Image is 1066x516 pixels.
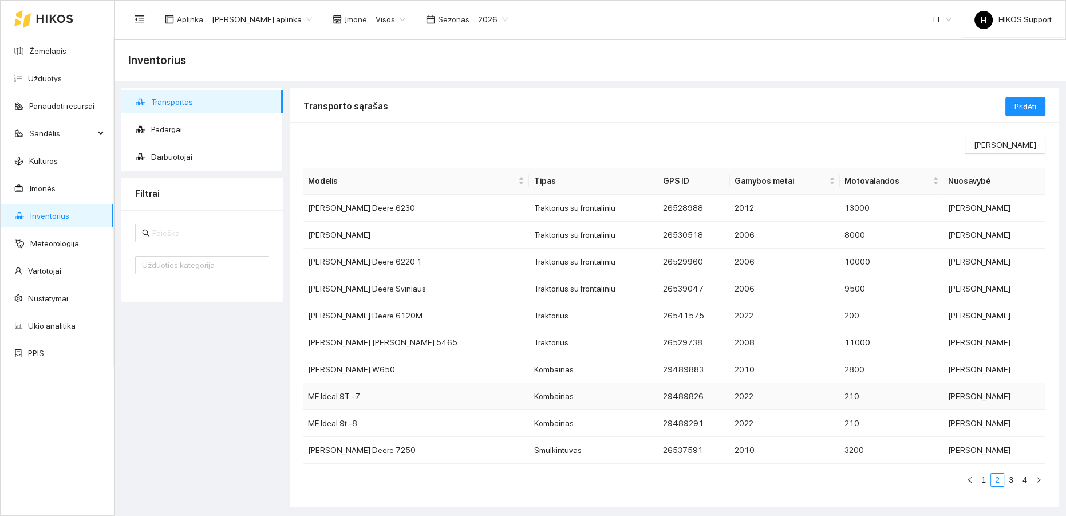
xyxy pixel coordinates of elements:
span: Motovalandos [844,175,930,187]
span: menu-fold [135,14,145,25]
td: [PERSON_NAME] Deere 6230 [303,195,529,222]
td: 29489883 [658,356,730,383]
td: Traktorius su frontaliniu [529,249,658,275]
span: Inventorius [128,51,186,69]
td: Kombainas [529,356,658,383]
th: Tipas [529,168,658,195]
td: [PERSON_NAME] [943,329,1045,356]
td: [PERSON_NAME] [943,383,1045,410]
td: [PERSON_NAME] [943,222,1045,249]
td: 2010 [730,356,840,383]
span: Sandėlis [29,122,94,145]
button: Pridėti [1005,97,1045,116]
td: Traktorius su frontaliniu [529,195,658,222]
span: layout [165,15,174,24]
td: [PERSON_NAME] Deere 7250 [303,437,529,464]
span: calendar [426,15,435,24]
td: Traktorius [529,329,658,356]
a: Ūkio analitika [28,321,76,330]
span: Edgaro Sudeikio aplinka [212,11,312,28]
span: Darbuotojai [151,145,274,168]
input: Paieška [152,227,262,239]
td: [PERSON_NAME] [943,302,1045,329]
a: Meteorologija [30,239,79,248]
td: [PERSON_NAME] W650 [303,356,529,383]
td: Kombainas [529,410,658,437]
button: left [963,473,977,487]
a: Įmonės [29,184,56,193]
td: 29489826 [658,383,730,410]
th: this column's title is Gamybos metai,this column is sortable [730,168,840,195]
td: [PERSON_NAME] [943,275,1045,302]
td: Traktorius su frontaliniu [529,222,658,249]
span: Transportas [151,90,274,113]
td: Smulkintuvas [529,437,658,464]
td: 29489291 [658,410,730,437]
th: this column's title is Modelis,this column is sortable [303,168,529,195]
td: [PERSON_NAME] Deere Sviniaus [303,275,529,302]
th: Nuosavybė [943,168,1045,195]
td: 2012 [730,195,840,222]
td: 2006 [730,249,840,275]
a: 3 [1005,474,1017,486]
td: [PERSON_NAME] [943,410,1045,437]
a: 1 [977,474,990,486]
td: 2022 [730,410,840,437]
td: [PERSON_NAME] Deere 6220 1 [303,249,529,275]
span: H [981,11,986,29]
td: 210 [840,410,943,437]
span: Gamybos metai [735,175,827,187]
a: Inventorius [30,211,69,220]
a: Užduotys [28,74,62,83]
td: 13000 [840,195,943,222]
td: Traktorius su frontaliniu [529,275,658,302]
a: 2 [991,474,1004,486]
td: 8000 [840,222,943,249]
li: Pirmyn [1032,473,1045,487]
td: 200 [840,302,943,329]
a: Panaudoti resursai [29,101,94,111]
td: [PERSON_NAME] Deere 6120M [303,302,529,329]
button: menu-fold [128,8,151,31]
span: shop [333,15,342,24]
span: HIKOS Support [974,15,1052,24]
button: [PERSON_NAME] [965,136,1045,154]
span: 2026 [478,11,508,28]
span: search [142,229,150,237]
a: Nustatymai [28,294,68,303]
span: left [966,476,973,483]
span: Aplinka : [177,13,205,26]
td: [PERSON_NAME] [303,222,529,249]
td: 11000 [840,329,943,356]
a: Kultūros [29,156,58,166]
a: Vartotojai [28,266,61,275]
td: 26537591 [658,437,730,464]
li: 3 [1004,473,1018,487]
td: 26529738 [658,329,730,356]
td: [PERSON_NAME] [943,249,1045,275]
span: Pridėti [1014,100,1036,113]
th: GPS ID [658,168,730,195]
span: Įmonė : [345,13,369,26]
td: MF Ideal 9T -7 [303,383,529,410]
li: 1 [977,473,990,487]
td: 26528988 [658,195,730,222]
td: 10000 [840,249,943,275]
td: 26539047 [658,275,730,302]
td: [PERSON_NAME] [943,195,1045,222]
td: Traktorius [529,302,658,329]
span: right [1035,476,1042,483]
td: 2006 [730,275,840,302]
span: Visos [376,11,405,28]
td: [PERSON_NAME] [943,356,1045,383]
li: 4 [1018,473,1032,487]
td: 9500 [840,275,943,302]
td: [PERSON_NAME] [PERSON_NAME] 5465 [303,329,529,356]
li: 2 [990,473,1004,487]
a: PPIS [28,349,44,358]
th: this column's title is Motovalandos,this column is sortable [840,168,943,195]
td: 26530518 [658,222,730,249]
td: MF Ideal 9t -8 [303,410,529,437]
span: Modelis [308,175,516,187]
span: Padargai [151,118,274,141]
